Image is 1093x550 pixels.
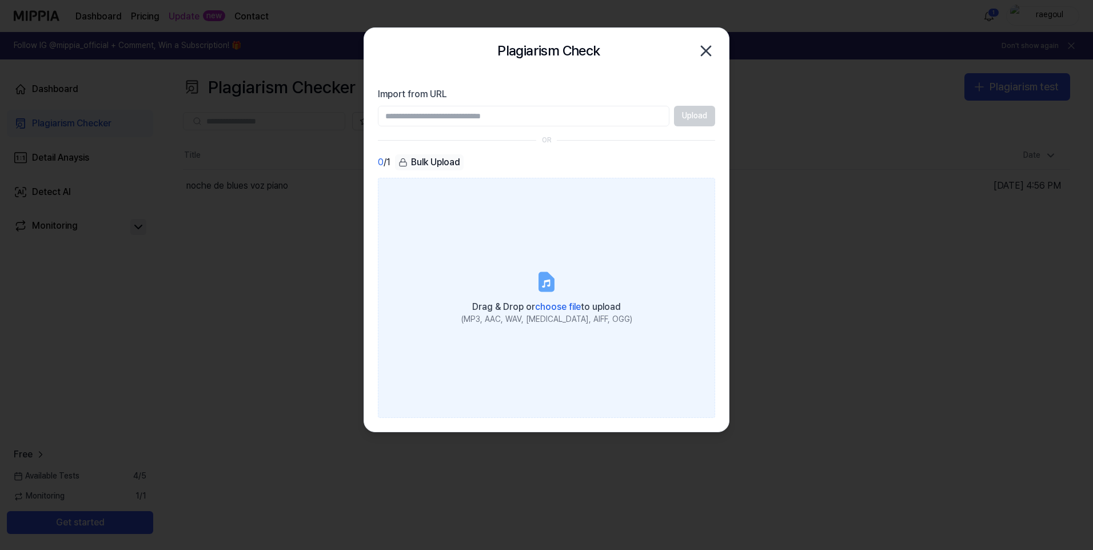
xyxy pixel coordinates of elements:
[472,301,621,312] span: Drag & Drop or to upload
[535,301,581,312] span: choose file
[378,87,715,101] label: Import from URL
[378,156,384,169] span: 0
[395,154,464,170] div: Bulk Upload
[378,154,390,171] div: / 1
[461,314,632,325] div: (MP3, AAC, WAV, [MEDICAL_DATA], AIFF, OGG)
[497,40,600,62] h2: Plagiarism Check
[542,135,552,145] div: OR
[395,154,464,171] button: Bulk Upload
